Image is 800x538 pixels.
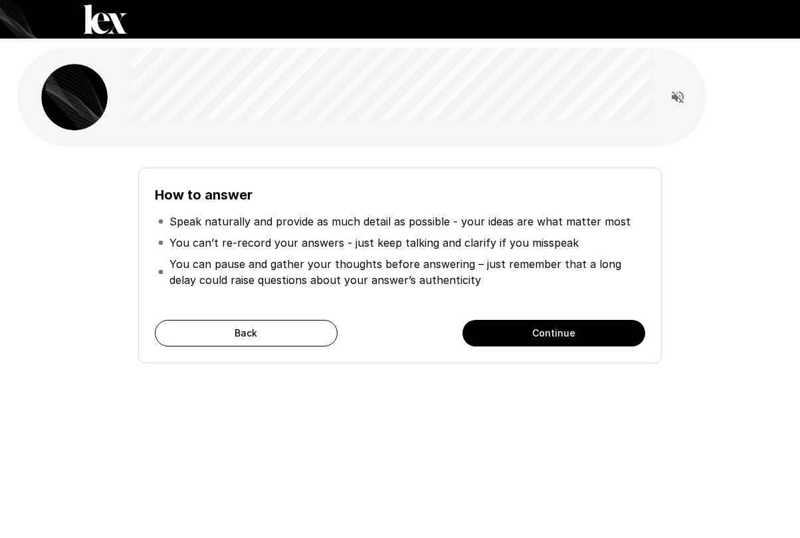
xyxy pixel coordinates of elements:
[41,64,108,130] img: lex_avatar2.png
[664,84,691,110] button: Read questions aloud
[155,187,252,203] b: How to answer
[462,320,645,346] button: Continue
[169,256,643,288] p: You can pause and gather your thoughts before answering – just remember that a long delay could r...
[169,213,631,229] p: Speak naturally and provide as much detail as possible - your ideas are what matter most
[155,320,338,346] button: Back
[169,235,579,251] p: You can’t re-record your answers - just keep talking and clarify if you misspeak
